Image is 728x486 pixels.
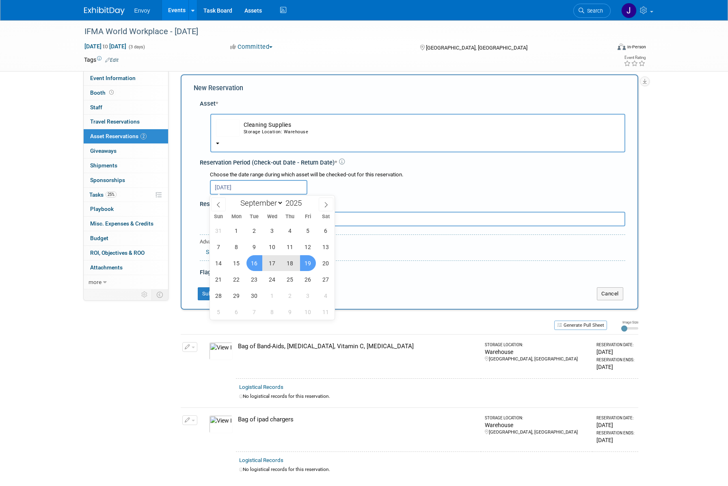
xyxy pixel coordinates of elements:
[200,238,625,246] div: Advanced Options
[318,239,334,255] span: September 13, 2025
[200,269,213,276] span: Flag:
[90,162,117,169] span: Shipments
[210,180,307,195] input: Check-out Date - Return Date
[485,415,589,421] div: Storage Location:
[229,255,244,271] span: September 15, 2025
[627,44,646,50] div: In-Person
[108,89,115,95] span: Booth not reserved yet
[246,223,262,239] span: September 2, 2025
[264,239,280,255] span: September 10, 2025
[84,56,119,64] td: Tags
[282,239,298,255] span: September 11, 2025
[426,45,527,51] span: [GEOGRAPHIC_DATA], [GEOGRAPHIC_DATA]
[264,223,280,239] span: September 3, 2025
[246,255,262,271] span: September 16, 2025
[200,158,625,167] div: Reservation Period (Check-out Date - Return Date)
[485,342,589,348] div: Storage Location:
[621,320,638,325] div: Image Size
[90,75,136,81] span: Event Information
[244,129,620,135] div: Storage Location: Warehouse
[84,202,168,216] a: Playbook
[263,214,281,219] span: Wed
[485,421,589,429] div: Warehouse
[84,158,168,173] a: Shipments
[194,84,243,92] span: New Reservation
[227,214,245,219] span: Mon
[596,436,635,444] div: [DATE]
[84,43,127,50] span: [DATE] [DATE]
[300,239,316,255] span: September 12, 2025
[84,100,168,115] a: Staff
[229,271,244,287] span: September 22, 2025
[596,363,635,371] div: [DATE]
[84,275,168,289] a: more
[282,223,298,239] span: September 4, 2025
[624,56,646,60] div: Event Rating
[246,288,262,304] span: September 30, 2025
[211,239,227,255] span: September 7, 2025
[300,304,316,320] span: October 10, 2025
[239,384,283,390] a: Logistical Records
[211,288,227,304] span: September 28, 2025
[229,223,244,239] span: September 1, 2025
[90,250,145,256] span: ROI, Objectives & ROO
[229,304,244,320] span: October 6, 2025
[485,429,589,436] div: [GEOGRAPHIC_DATA], [GEOGRAPHIC_DATA]
[84,115,168,129] a: Travel Reservations
[246,271,262,287] span: September 23, 2025
[84,86,168,100] a: Booth
[264,288,280,304] span: October 1, 2025
[300,271,316,287] span: September 26, 2025
[89,279,102,285] span: more
[229,239,244,255] span: September 8, 2025
[283,198,308,208] input: Year
[264,304,280,320] span: October 8, 2025
[584,8,603,14] span: Search
[84,217,168,231] a: Misc. Expenses & Credits
[281,214,299,219] span: Thu
[84,129,168,143] a: Asset Reservations2
[90,177,125,183] span: Sponsorships
[563,42,646,54] div: Event Format
[239,457,283,463] a: Logistical Records
[239,393,635,400] div: No logistical records for this reservation.
[300,255,316,271] span: September 19, 2025
[596,348,635,356] div: [DATE]
[90,264,123,271] span: Attachments
[485,348,589,356] div: Warehouse
[90,104,102,111] span: Staff
[211,255,227,271] span: September 14, 2025
[82,24,598,39] div: IFMA World Workplace - [DATE]
[84,246,168,260] a: ROI, Objectives & ROO
[237,198,283,208] select: Month
[209,342,233,360] img: View Images
[90,220,153,227] span: Misc. Expenses & Credits
[84,188,168,202] a: Tasks25%
[211,304,227,320] span: October 5, 2025
[238,342,478,351] div: Bag of Band-Aids, [MEDICAL_DATA], Vitamin C, [MEDICAL_DATA]
[596,421,635,429] div: [DATE]
[138,289,152,300] td: Personalize Event Tab Strip
[210,171,625,179] div: Choose the date range during which asset will be checked-out for this reservation.
[90,118,140,125] span: Travel Reservations
[134,7,150,14] span: Envoy
[84,7,125,15] img: ExhibitDay
[90,89,115,96] span: Booth
[318,223,334,239] span: September 6, 2025
[554,321,607,330] button: Generate Pull Sheet
[239,466,635,473] div: No logistical records for this reservation.
[200,100,625,108] div: Asset
[229,288,244,304] span: September 29, 2025
[282,288,298,304] span: October 2, 2025
[264,255,280,271] span: September 17, 2025
[300,288,316,304] span: October 3, 2025
[198,287,225,300] button: Submit
[240,119,620,137] td: Cleaning Supplies
[84,231,168,245] a: Budget
[84,144,168,158] a: Giveaways
[151,289,168,300] td: Toggle Event Tabs
[210,214,228,219] span: Sun
[618,43,626,50] img: Format-Inperson.png
[200,200,625,208] div: Reservation Notes
[282,304,298,320] span: October 9, 2025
